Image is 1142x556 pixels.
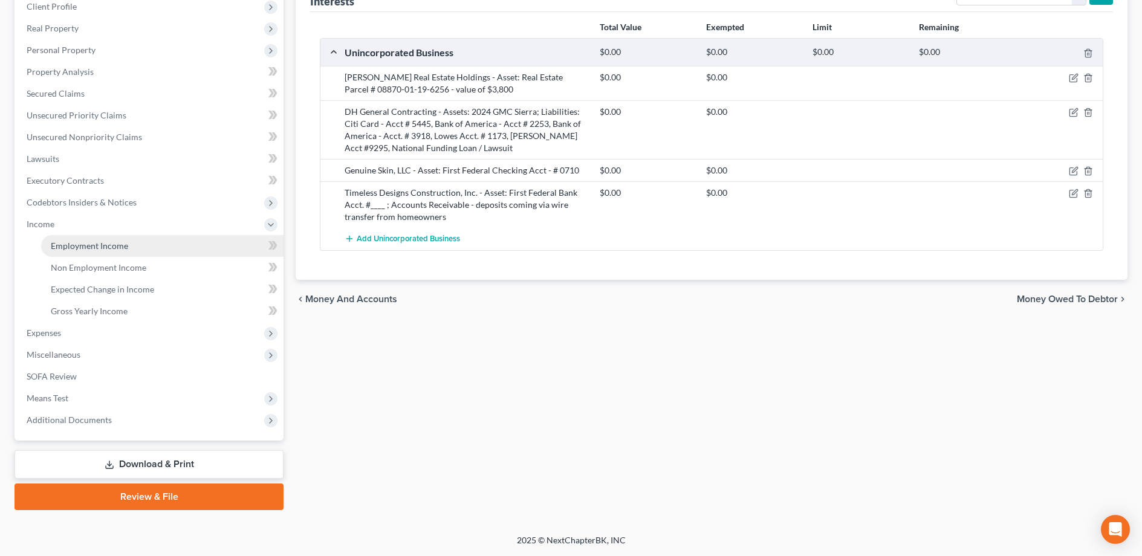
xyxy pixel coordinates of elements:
strong: Remaining [919,22,959,32]
a: Property Analysis [17,61,284,83]
span: Income [27,219,54,229]
span: Executory Contracts [27,175,104,186]
span: Personal Property [27,45,96,55]
div: $0.00 [594,47,700,58]
div: $0.00 [700,164,806,176]
span: Secured Claims [27,88,85,99]
div: $0.00 [594,187,700,199]
div: $0.00 [700,187,806,199]
span: Gross Yearly Income [51,306,128,316]
span: Miscellaneous [27,349,80,360]
div: Timeless Designs Construction, Inc. - Asset: First Federal Bank Acct. #____ ; Accounts Receivable... [339,187,594,223]
button: Add Unincorporated Business [345,228,460,250]
div: $0.00 [594,71,700,83]
div: $0.00 [700,47,806,58]
span: Means Test [27,393,68,403]
a: Lawsuits [17,148,284,170]
span: Add Unincorporated Business [357,234,460,244]
a: Review & File [15,483,284,510]
button: Money Owed to Debtor chevron_right [1017,294,1127,304]
span: SOFA Review [27,371,77,381]
a: Employment Income [41,235,284,257]
i: chevron_right [1118,294,1127,304]
div: $0.00 [913,47,1019,58]
div: Genuine Skin, LLC - Asset: First Federal Checking Acct - # 0710 [339,164,594,176]
div: 2025 © NextChapterBK, INC [227,534,916,556]
a: SOFA Review [17,366,284,387]
span: Money and Accounts [305,294,397,304]
span: Employment Income [51,241,128,251]
div: [PERSON_NAME] Real Estate Holdings - Asset: Real Estate Parcel # 08870-01-19-6256 - value of $3,800 [339,71,594,95]
span: Additional Documents [27,415,112,425]
span: Property Analysis [27,66,94,77]
div: $0.00 [700,71,806,83]
div: $0.00 [806,47,913,58]
div: DH General Contracting - Assets: 2024 GMC Sierra; Liabilities: Citi Card - Acct # 5445, Bank of A... [339,106,594,154]
div: Open Intercom Messenger [1101,515,1130,544]
a: Unsecured Nonpriority Claims [17,126,284,148]
div: $0.00 [700,106,806,118]
button: chevron_left Money and Accounts [296,294,397,304]
div: $0.00 [594,164,700,176]
span: Expenses [27,328,61,338]
span: Non Employment Income [51,262,146,273]
a: Non Employment Income [41,257,284,279]
a: Download & Print [15,450,284,479]
span: Unsecured Priority Claims [27,110,126,120]
span: Real Property [27,23,79,33]
a: Unsecured Priority Claims [17,105,284,126]
strong: Limit [813,22,832,32]
i: chevron_left [296,294,305,304]
a: Expected Change in Income [41,279,284,300]
div: Unincorporated Business [339,46,594,59]
strong: Exempted [706,22,744,32]
span: Money Owed to Debtor [1017,294,1118,304]
strong: Total Value [600,22,641,32]
span: Codebtors Insiders & Notices [27,197,137,207]
div: $0.00 [594,106,700,118]
a: Gross Yearly Income [41,300,284,322]
span: Client Profile [27,1,77,11]
span: Expected Change in Income [51,284,154,294]
span: Lawsuits [27,154,59,164]
span: Unsecured Nonpriority Claims [27,132,142,142]
a: Executory Contracts [17,170,284,192]
a: Secured Claims [17,83,284,105]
